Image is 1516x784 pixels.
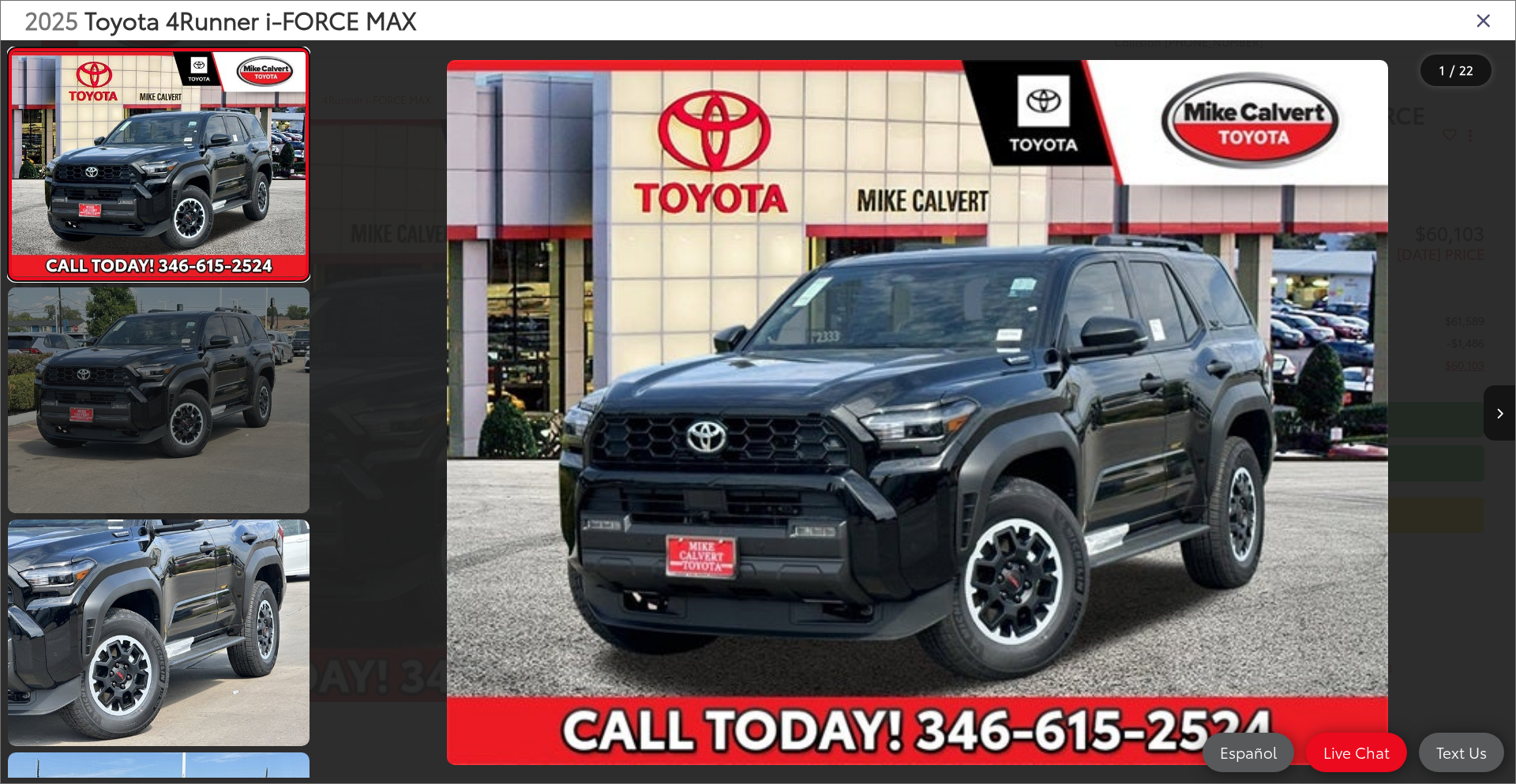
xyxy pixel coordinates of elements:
[320,60,1515,766] div: 2025 Toyota 4Runner i-FORCE MAX TRD Off-Road Premium i-FORCE MAX 0
[1439,61,1445,78] span: 1
[1419,733,1504,772] a: Text Us
[1306,733,1407,772] a: Live Chat
[1448,65,1456,76] span: /
[1203,733,1294,772] a: Español
[24,2,78,36] span: 2025
[1212,742,1285,762] span: Español
[9,52,308,276] img: 2025 Toyota 4Runner i-FORCE MAX TRD Off-Road Premium i-FORCE MAX
[1484,385,1515,441] button: Next image
[84,2,417,36] span: Toyota 4Runner i-FORCE MAX
[1476,9,1492,30] i: Close gallery
[1459,61,1473,78] span: 22
[1315,742,1398,762] span: Live Chat
[447,60,1388,766] img: 2025 Toyota 4Runner i-FORCE MAX TRD Off-Road Premium i-FORCE MAX
[1428,742,1495,762] span: Text Us
[5,518,312,748] img: 2025 Toyota 4Runner i-FORCE MAX TRD Off-Road Premium i-FORCE MAX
